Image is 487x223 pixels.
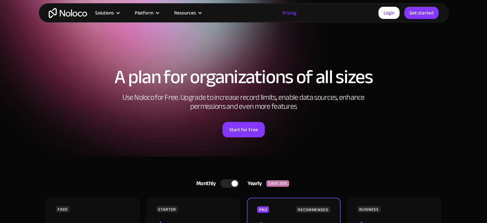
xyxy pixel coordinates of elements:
div: Yearly [239,179,266,188]
div: SAVE 20% [266,180,289,187]
a: Get started [404,7,439,19]
div: Resources [174,9,196,17]
a: Pricing [274,9,304,17]
div: PRO [257,206,269,213]
a: Login [378,7,400,19]
div: Platform [135,9,153,17]
div: Monthly [188,179,221,188]
div: Solutions [95,9,114,17]
a: Start for Free [223,122,265,137]
div: BUSINESS [357,206,380,212]
div: FREE [56,206,70,212]
div: Resources [166,9,209,17]
a: home [49,8,87,18]
div: STARTER [156,206,178,212]
div: Solutions [87,9,127,17]
h2: Use Noloco for Free. Upgrade to increase record limits, enable data sources, enhance permissions ... [116,93,372,111]
h1: A plan for organizations of all sizes [45,67,442,87]
div: RECOMMENDED [296,206,330,213]
div: Platform [127,9,166,17]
